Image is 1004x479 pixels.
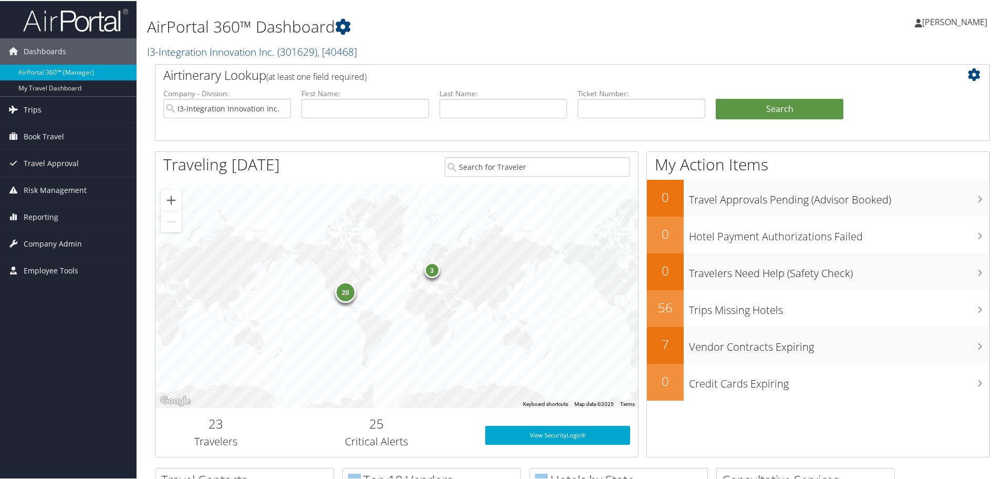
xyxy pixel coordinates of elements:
[24,123,64,149] span: Book Travel
[163,87,291,98] label: Company - Division:
[317,44,357,58] span: , [ 40468 ]
[266,70,367,81] span: (at least one field required)
[24,37,66,64] span: Dashboards
[440,87,567,98] label: Last Name:
[647,298,684,315] h2: 56
[647,179,989,216] a: 0Travel Approvals Pending (Advisor Booked)
[647,187,684,205] h2: 0
[163,152,280,175] h1: Traveling [DATE]
[647,216,989,252] a: 0Hotel Payment Authorizations Failed
[485,425,630,444] a: View SecurityLogic®
[301,87,429,98] label: First Name:
[147,44,357,58] a: I3-Integration Innovation Inc.
[689,186,989,206] h3: Travel Approvals Pending (Advisor Booked)
[147,15,714,37] h1: AirPortal 360™ Dashboard
[335,281,356,302] div: 20
[647,289,989,326] a: 56Trips Missing Hotels
[523,400,568,407] button: Keyboard shortcuts
[647,261,684,279] h2: 0
[445,156,630,176] input: Search for Traveler
[689,333,989,353] h3: Vendor Contracts Expiring
[578,87,705,98] label: Ticket Number:
[158,393,193,407] a: Open this area in Google Maps (opens a new window)
[689,297,989,317] h3: Trips Missing Hotels
[24,176,87,202] span: Risk Management
[24,230,82,256] span: Company Admin
[647,363,989,400] a: 0Credit Cards Expiring
[647,334,684,352] h2: 7
[277,44,317,58] span: ( 301629 )
[158,393,193,407] img: Google
[284,433,469,448] h3: Critical Alerts
[23,7,128,32] img: airportal-logo.png
[24,257,78,283] span: Employee Tools
[574,400,614,406] span: Map data ©2025
[689,370,989,390] h3: Credit Cards Expiring
[647,326,989,363] a: 7Vendor Contracts Expiring
[163,65,912,83] h2: Airtinerary Lookup
[163,414,268,432] h2: 23
[647,371,684,389] h2: 0
[689,223,989,243] h3: Hotel Payment Authorizations Failed
[284,414,469,432] h2: 25
[689,260,989,280] h3: Travelers Need Help (Safety Check)
[647,252,989,289] a: 0Travelers Need Help (Safety Check)
[24,203,58,229] span: Reporting
[163,433,268,448] h3: Travelers
[424,261,440,277] div: 3
[24,149,79,176] span: Travel Approval
[620,400,635,406] a: Terms (opens in new tab)
[647,224,684,242] h2: 0
[161,210,182,231] button: Zoom out
[647,152,989,175] h1: My Action Items
[915,5,998,37] a: [PERSON_NAME]
[922,15,987,27] span: [PERSON_NAME]
[24,96,41,122] span: Trips
[161,189,182,210] button: Zoom in
[716,98,843,119] button: Search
